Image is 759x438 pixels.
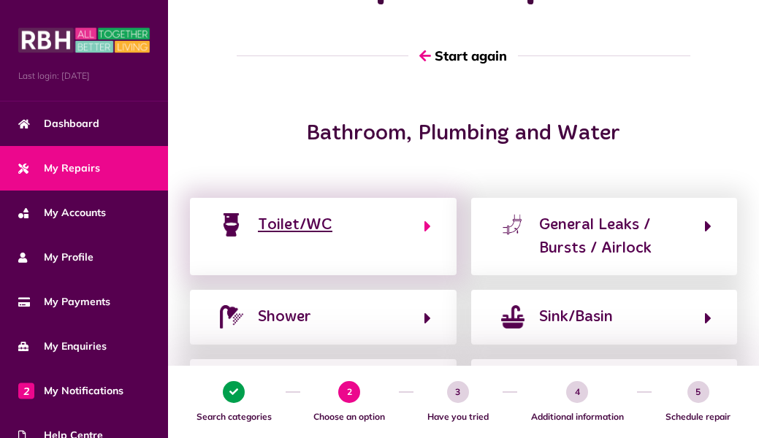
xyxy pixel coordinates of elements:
span: My Repairs [18,161,100,176]
span: Last login: [DATE] [18,69,150,82]
span: 1 [223,381,245,403]
button: Toilet/WC [216,212,431,261]
span: My Profile [18,250,94,265]
button: Start again [408,35,518,77]
span: Search categories [190,410,278,423]
button: Sink/Basin [497,304,712,329]
span: 2 [338,381,360,403]
span: Choose an option [308,410,392,423]
img: sink.png [501,305,525,328]
div: Sink/Basin [539,305,613,328]
button: Shower [216,304,431,329]
div: Toilet/WC [258,213,332,237]
img: toilet.png [220,213,243,237]
span: My Accounts [18,205,106,220]
button: General Leaks / Bursts / Airlock [497,212,712,261]
span: 2 [18,383,34,399]
img: leaking-pipe.png [501,213,525,237]
span: My Payments [18,294,110,310]
span: Schedule repair [659,410,737,423]
div: Shower [258,305,311,328]
span: 3 [447,381,469,403]
div: General Leaks / Bursts / Airlock [539,213,690,261]
span: My Enquiries [18,339,107,354]
img: shower.png [220,305,243,328]
span: Additional information [525,410,630,423]
span: 5 [687,381,709,403]
h2: Bathroom, Plumbing and Water [237,120,690,147]
span: Have you tried [421,410,495,423]
img: MyRBH [18,26,150,55]
span: 4 [566,381,588,403]
span: My Notifications [18,383,123,399]
span: Dashboard [18,116,99,131]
